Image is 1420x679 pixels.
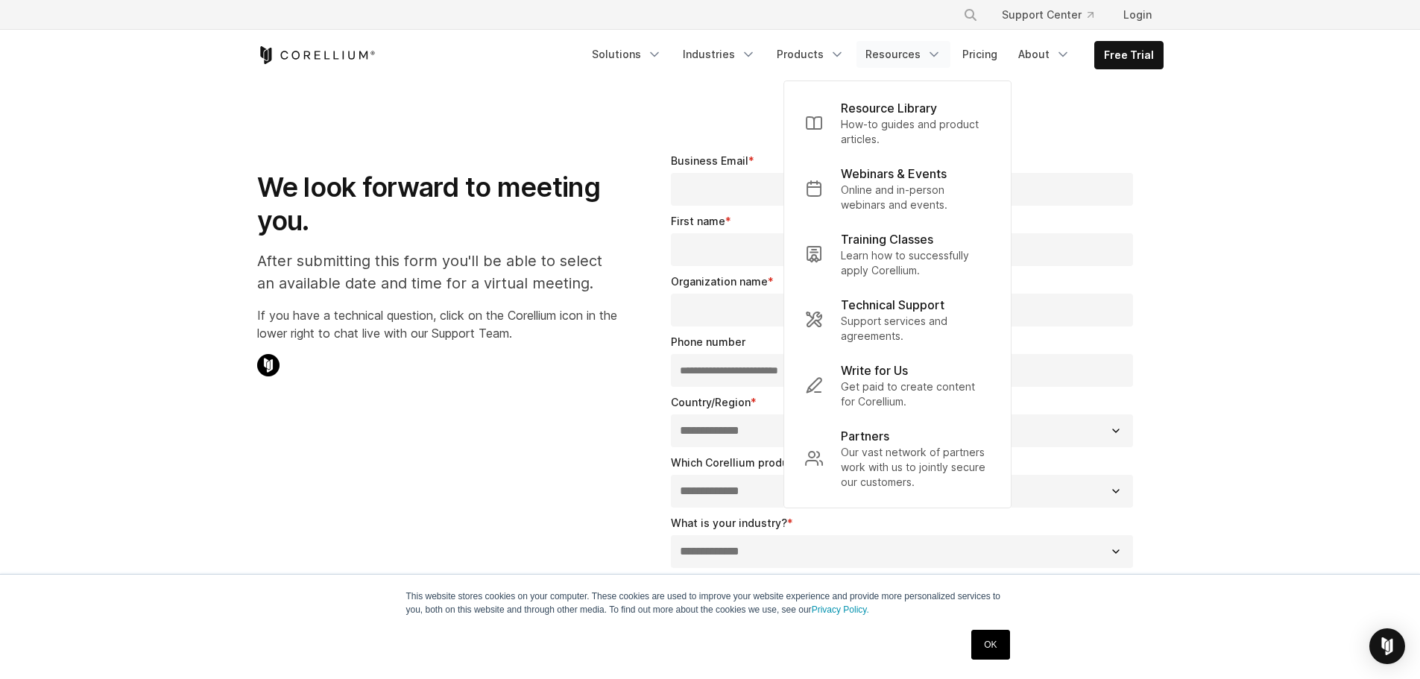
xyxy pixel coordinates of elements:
p: Training Classes [841,230,933,248]
a: About [1009,41,1079,68]
a: Free Trial [1095,42,1163,69]
a: Industries [674,41,765,68]
p: After submitting this form you'll be able to select an available date and time for a virtual meet... [257,250,617,294]
a: Solutions [583,41,671,68]
button: Search [957,1,984,28]
p: Online and in-person webinars and events. [841,183,990,212]
span: Country/Region [671,396,751,408]
a: Partners Our vast network of partners work with us to jointly secure our customers. [793,418,1002,499]
img: Corellium Chat Icon [257,354,280,376]
p: If you have a technical question, click on the Corellium icon in the lower right to chat live wit... [257,306,617,342]
p: This website stores cookies on your computer. These cookies are used to improve your website expe... [406,590,1014,616]
span: What is your industry? [671,517,787,529]
a: Technical Support Support services and agreements. [793,287,1002,353]
a: Resources [856,41,950,68]
div: Navigation Menu [583,41,1164,69]
span: First name [671,215,725,227]
a: Resource Library How-to guides and product articles. [793,90,1002,156]
p: How-to guides and product articles. [841,117,990,147]
a: OK [971,630,1009,660]
p: Technical Support [841,296,944,314]
a: Webinars & Events Online and in-person webinars and events. [793,156,1002,221]
span: Which Corellium product are you interested in? [671,456,916,469]
a: Corellium Home [257,46,376,64]
p: Resource Library [841,99,937,117]
a: Products [768,41,853,68]
a: Login [1111,1,1164,28]
p: Support services and agreements. [841,314,990,344]
a: Privacy Policy. [812,604,869,615]
a: Pricing [953,41,1006,68]
p: Our vast network of partners work with us to jointly secure our customers. [841,445,990,490]
p: Webinars & Events [841,165,947,183]
p: Write for Us [841,361,908,379]
p: Partners [841,427,889,445]
p: Learn how to successfully apply Corellium. [841,248,990,278]
a: Support Center [990,1,1105,28]
a: Training Classes Learn how to successfully apply Corellium. [793,221,1002,287]
span: Organization name [671,275,768,288]
span: Phone number [671,335,745,348]
p: Get paid to create content for Corellium. [841,379,990,409]
a: Write for Us Get paid to create content for Corellium. [793,353,1002,418]
div: Navigation Menu [945,1,1164,28]
h1: We look forward to meeting you. [257,171,617,238]
span: Business Email [671,154,748,167]
div: Open Intercom Messenger [1369,628,1405,664]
